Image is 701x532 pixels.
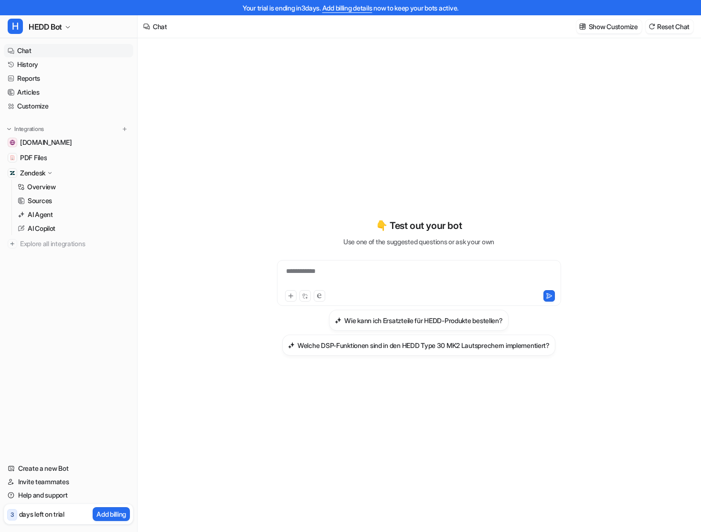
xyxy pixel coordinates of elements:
p: Zendesk [20,168,45,178]
a: Explore all integrations [4,237,133,250]
img: menu_add.svg [121,126,128,132]
button: Integrations [4,124,47,134]
img: reset [648,23,655,30]
img: expand menu [6,126,12,132]
p: Sources [28,196,52,206]
a: Customize [4,99,133,113]
p: AI Agent [28,210,53,219]
p: Integrations [14,125,44,133]
span: H [8,19,23,34]
a: Add billing details [322,4,372,12]
button: Reset Chat [646,20,693,33]
button: Add billing [93,507,130,521]
a: AI Copilot [14,222,133,235]
span: PDF Files [20,153,47,163]
img: hedd.audio [10,140,15,145]
h3: Welche DSP-Funktionen sind in den HEDD Type 30 MK2 Lautsprechern implementiert? [297,340,550,350]
a: Reports [4,72,133,85]
a: hedd.audio[DOMAIN_NAME] [4,136,133,149]
p: 3 [11,510,14,519]
a: Overview [14,180,133,194]
a: Invite teammates [4,475,133,489]
a: PDF FilesPDF Files [4,151,133,164]
a: Create a new Bot [4,462,133,475]
button: Show Customize [576,20,642,33]
img: explore all integrations [8,239,17,249]
p: Add billing [96,509,126,519]
img: Wie kann ich Ersatzteile für HEDD-Produkte bestellen? [335,317,341,324]
a: Sources [14,194,133,207]
h3: Wie kann ich Ersatzteile für HEDD-Produkte bestellen? [344,315,502,326]
span: HEDD Bot [29,20,62,33]
button: Wie kann ich Ersatzteile für HEDD-Produkte bestellen?Wie kann ich Ersatzteile für HEDD-Produkte b... [329,310,508,331]
p: Overview [27,182,56,192]
img: Welche DSP-Funktionen sind in den HEDD Type 30 MK2 Lautsprechern implementiert? [288,342,295,349]
img: PDF Files [10,155,15,161]
a: Chat [4,44,133,57]
p: AI Copilot [28,224,55,233]
img: Zendesk [10,170,15,176]
div: Chat [153,22,167,32]
p: Show Customize [589,22,638,32]
p: days left on trial [19,509,64,519]
span: Explore all integrations [20,236,129,251]
a: Articles [4,86,133,99]
a: AI Agent [14,208,133,221]
p: Use one of the suggested questions or ask your own [343,237,494,247]
button: Welche DSP-Funktionen sind in den HEDD Type 30 MK2 Lautsprechern implementiert?Welche DSP-Funktio... [282,335,555,356]
span: [DOMAIN_NAME] [20,138,72,147]
p: 👇 Test out your bot [376,218,462,233]
a: Help and support [4,489,133,502]
img: customize [579,23,586,30]
a: History [4,58,133,71]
